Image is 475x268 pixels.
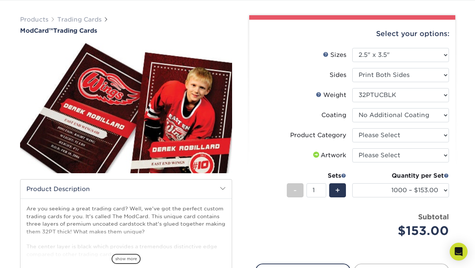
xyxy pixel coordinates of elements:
[20,27,53,34] span: ModCard™
[26,205,226,258] p: Are you seeking a great trading card? Well, we've got the perfect custom trading cards for you. I...
[450,243,468,261] div: Open Intercom Messenger
[20,35,232,181] img: ModCard™ 01
[358,222,449,240] div: $153.00
[316,91,346,100] div: Weight
[312,151,346,160] div: Artwork
[335,185,340,196] span: +
[321,111,346,120] div: Coating
[20,27,232,34] h1: Trading Cards
[418,213,449,221] strong: Subtotal
[287,171,346,180] div: Sets
[255,20,449,48] div: Select your options:
[330,71,346,80] div: Sides
[57,16,102,23] a: Trading Cards
[293,185,297,196] span: -
[20,16,48,23] a: Products
[20,180,232,198] h2: Product Description
[352,171,449,180] div: Quantity per Set
[20,27,232,34] a: ModCard™Trading Cards
[112,254,141,264] span: show more
[290,131,346,140] div: Product Category
[323,51,346,59] div: Sizes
